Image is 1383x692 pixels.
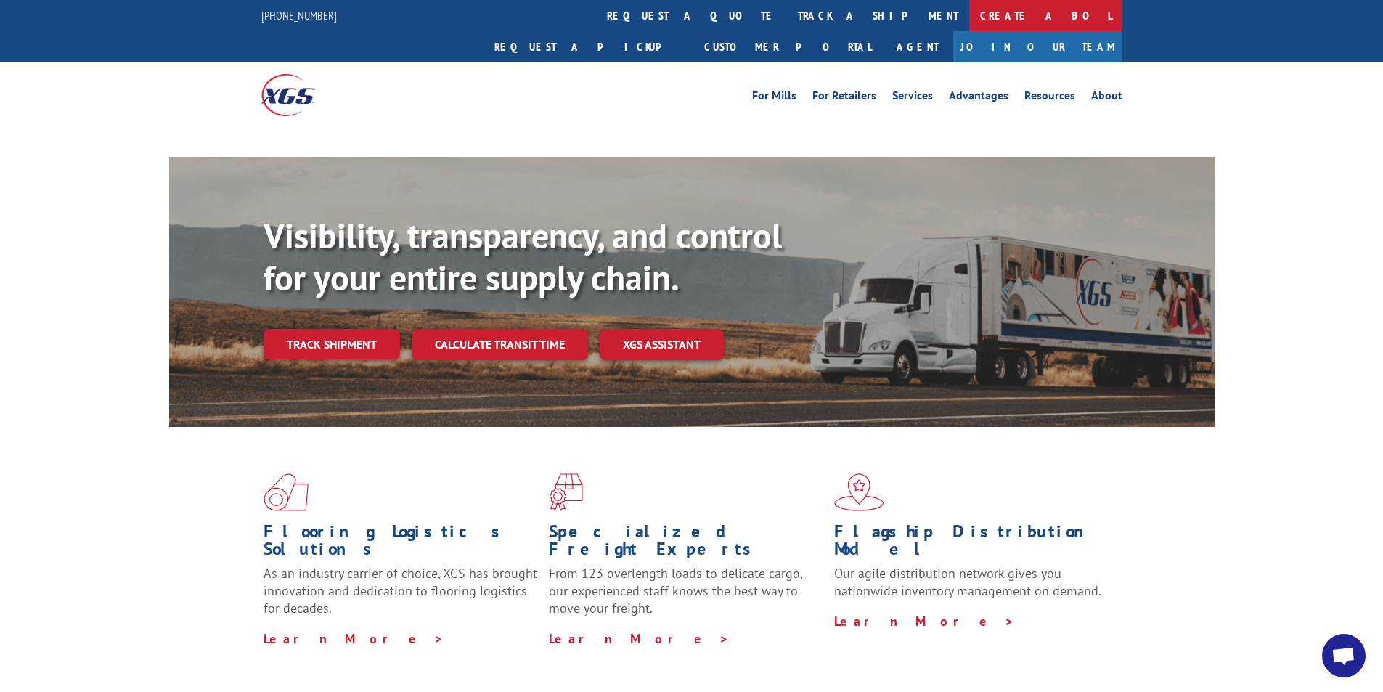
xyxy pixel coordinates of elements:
a: Resources [1024,90,1075,106]
a: For Retailers [812,90,876,106]
a: Track shipment [264,329,400,359]
a: Agent [882,31,953,62]
a: Join Our Team [953,31,1122,62]
h1: Flagship Distribution Model [834,523,1109,565]
a: For Mills [752,90,796,106]
a: Customer Portal [693,31,882,62]
b: Visibility, transparency, and control for your entire supply chain. [264,213,782,300]
a: Learn More > [834,613,1015,630]
a: XGS ASSISTANT [600,329,724,360]
img: xgs-icon-focused-on-flooring-red [549,473,583,511]
img: xgs-icon-total-supply-chain-intelligence-red [264,473,309,511]
span: Our agile distribution network gives you nationwide inventory management on demand. [834,565,1101,599]
a: Services [892,90,933,106]
p: From 123 overlength loads to delicate cargo, our experienced staff knows the best way to move you... [549,565,823,630]
h1: Flooring Logistics Solutions [264,523,538,565]
a: Learn More > [549,630,730,647]
a: Learn More > [264,630,444,647]
div: Open chat [1322,634,1366,677]
span: As an industry carrier of choice, XGS has brought innovation and dedication to flooring logistics... [264,565,537,616]
a: About [1091,90,1122,106]
img: xgs-icon-flagship-distribution-model-red [834,473,884,511]
a: Calculate transit time [412,329,588,360]
a: [PHONE_NUMBER] [261,8,337,23]
a: Advantages [949,90,1008,106]
a: Request a pickup [484,31,693,62]
h1: Specialized Freight Experts [549,523,823,565]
